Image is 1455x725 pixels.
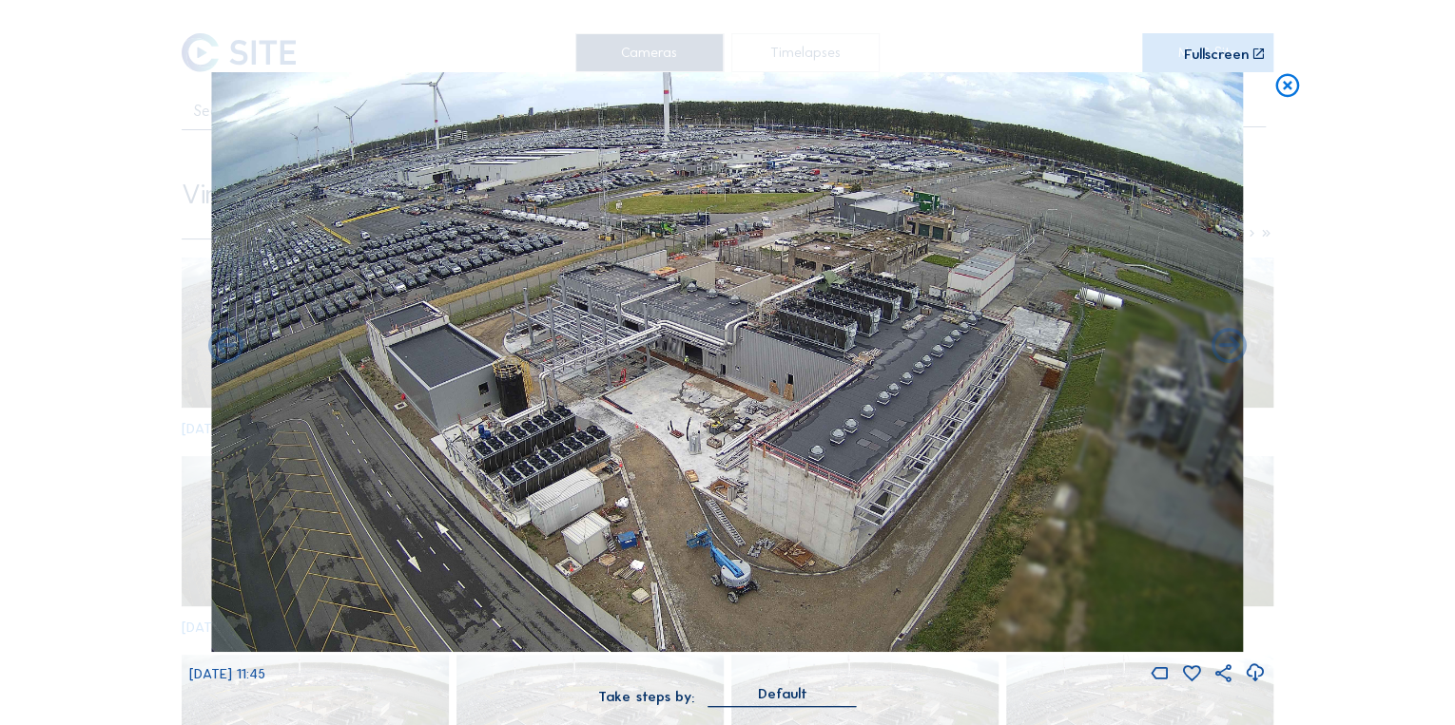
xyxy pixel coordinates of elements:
div: Default [758,685,807,702]
div: Fullscreen [1184,48,1249,62]
div: Take steps by: [598,690,693,704]
img: Image [211,72,1243,652]
i: Forward [204,326,247,369]
i: Back [1208,326,1251,369]
div: Default [708,685,857,706]
span: [DATE] 11:45 [189,665,265,682]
